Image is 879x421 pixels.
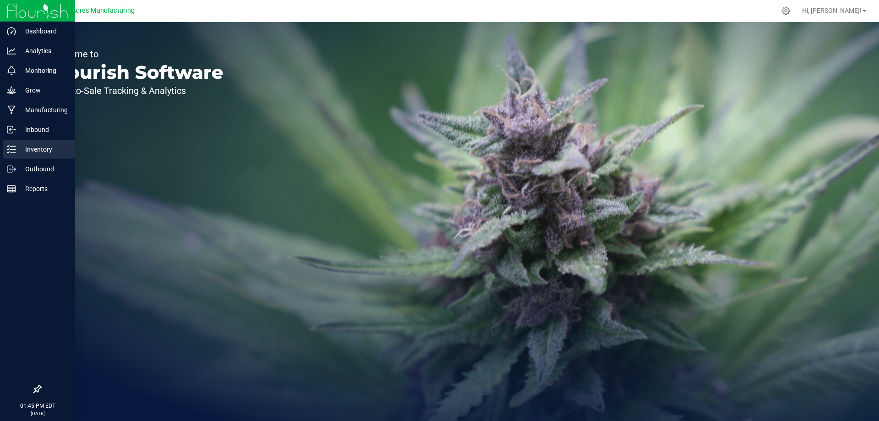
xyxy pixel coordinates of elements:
[4,402,71,410] p: 01:45 PM EDT
[16,104,71,115] p: Manufacturing
[16,26,71,37] p: Dashboard
[7,125,16,134] inline-svg: Inbound
[7,184,16,193] inline-svg: Reports
[52,7,135,15] span: Green Acres Manufacturing
[49,49,223,59] p: Welcome to
[7,164,16,174] inline-svg: Outbound
[49,86,223,95] p: Seed-to-Sale Tracking & Analytics
[4,1,7,10] span: 1
[7,86,16,95] inline-svg: Grow
[16,65,71,76] p: Monitoring
[802,7,862,14] span: Hi, [PERSON_NAME]!
[16,85,71,96] p: Grow
[7,105,16,115] inline-svg: Manufacturing
[16,45,71,56] p: Analytics
[7,66,16,75] inline-svg: Monitoring
[7,27,16,36] inline-svg: Dashboard
[16,183,71,194] p: Reports
[7,46,16,55] inline-svg: Analytics
[4,410,71,417] p: [DATE]
[49,63,223,82] p: Flourish Software
[16,124,71,135] p: Inbound
[16,164,71,175] p: Outbound
[780,6,792,15] div: Manage settings
[16,144,71,155] p: Inventory
[7,145,16,154] inline-svg: Inventory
